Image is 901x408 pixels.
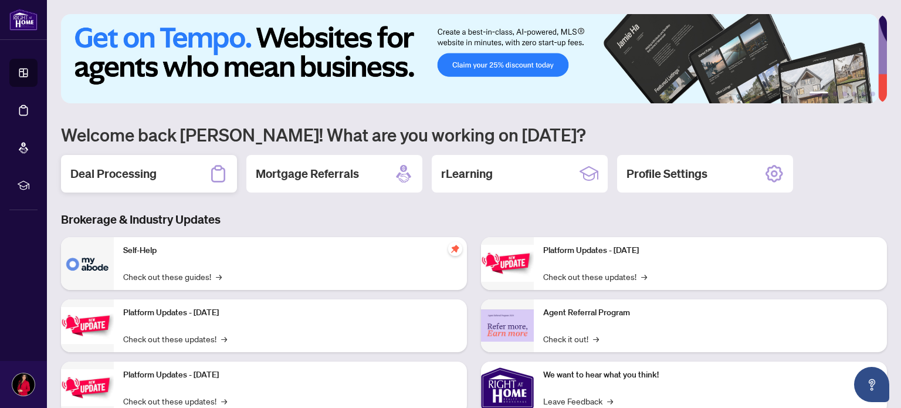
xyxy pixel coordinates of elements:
[641,270,647,283] span: →
[543,394,613,407] a: Leave Feedback→
[221,332,227,345] span: →
[123,306,458,319] p: Platform Updates - [DATE]
[9,9,38,31] img: logo
[123,332,227,345] a: Check out these updates!→
[123,244,458,257] p: Self-Help
[593,332,599,345] span: →
[842,92,847,96] button: 3
[861,92,866,96] button: 5
[481,245,534,282] img: Platform Updates - June 23, 2025
[481,309,534,342] img: Agent Referral Program
[870,92,875,96] button: 6
[61,123,887,146] h1: Welcome back [PERSON_NAME]! What are you working on [DATE]?
[123,394,227,407] a: Check out these updates!→
[256,166,359,182] h2: Mortgage Referrals
[543,369,878,382] p: We want to hear what you think!
[61,14,878,103] img: Slide 0
[12,373,35,396] img: Profile Icon
[61,307,114,344] img: Platform Updates - September 16, 2025
[70,166,157,182] h2: Deal Processing
[123,270,222,283] a: Check out these guides!→
[854,367,889,402] button: Open asap
[543,270,647,283] a: Check out these updates!→
[123,369,458,382] p: Platform Updates - [DATE]
[626,166,707,182] h2: Profile Settings
[543,244,878,257] p: Platform Updates - [DATE]
[543,306,878,319] p: Agent Referral Program
[852,92,856,96] button: 4
[607,394,613,407] span: →
[61,237,114,290] img: Self-Help
[833,92,838,96] button: 2
[448,242,462,256] span: pushpin
[441,166,493,182] h2: rLearning
[543,332,599,345] a: Check it out!→
[216,270,222,283] span: →
[809,92,828,96] button: 1
[221,394,227,407] span: →
[61,211,887,228] h3: Brokerage & Industry Updates
[61,369,114,406] img: Platform Updates - July 21, 2025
